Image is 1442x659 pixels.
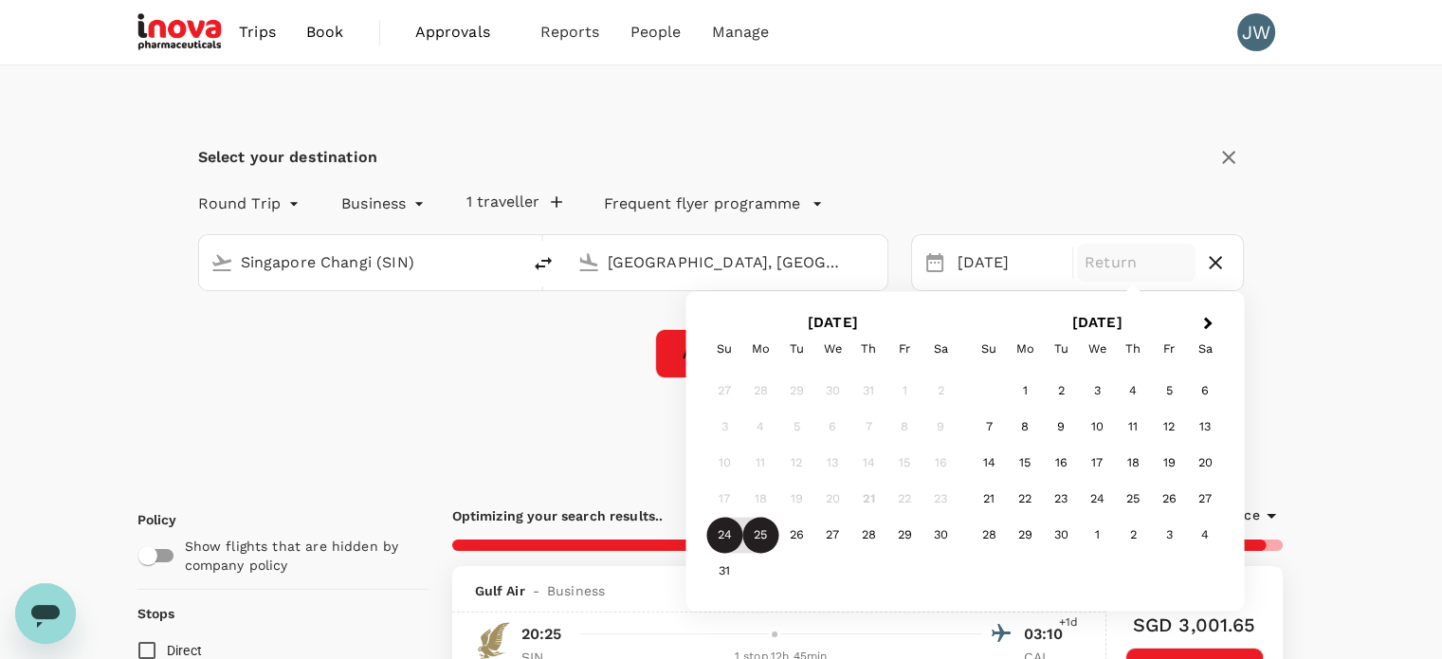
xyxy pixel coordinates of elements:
[886,410,922,446] div: Not available Friday, August 8th, 2025
[778,518,814,554] div: Choose Tuesday, August 26th, 2025
[922,482,958,518] div: Not available Saturday, August 23rd, 2025
[1079,518,1115,554] div: Choose Wednesday, October 1st, 2025
[886,374,922,410] div: Not available Friday, August 1st, 2025
[1187,446,1223,482] div: Choose Saturday, September 20th, 2025
[1187,331,1223,367] div: Saturday
[814,374,850,410] div: Not available Wednesday, July 30th, 2025
[198,144,377,171] div: Select your destination
[971,518,1007,554] div: Choose Sunday, September 28th, 2025
[239,21,276,44] span: Trips
[971,446,1007,482] div: Choose Sunday, September 14th, 2025
[971,482,1007,518] div: Choose Sunday, September 21st, 2025
[1187,518,1223,554] div: Choose Saturday, October 4th, 2025
[742,446,778,482] div: Not available Monday, August 11th, 2025
[706,554,742,590] div: Choose Sunday, August 31st, 2025
[971,331,1007,367] div: Sunday
[1007,410,1043,446] div: Choose Monday, September 8th, 2025
[742,518,778,554] div: Choose Monday, August 25th, 2025
[1151,446,1187,482] div: Choose Friday, September 19th, 2025
[1151,410,1187,446] div: Choose Friday, September 12th, 2025
[886,518,922,554] div: Choose Friday, August 29th, 2025
[1043,482,1079,518] div: Choose Tuesday, September 23rd, 2025
[198,189,304,219] div: Round Trip
[1237,13,1275,51] div: JW
[922,518,958,554] div: Choose Saturday, August 30th, 2025
[742,482,778,518] div: Not available Monday, August 18th, 2025
[778,331,814,367] div: Tuesday
[520,241,566,286] button: delete
[604,192,800,215] p: Frequent flyer programme
[341,189,429,219] div: Business
[706,446,742,482] div: Not available Sunday, August 10th, 2025
[608,247,848,277] input: Going to
[1079,482,1115,518] div: Choose Wednesday, September 24th, 2025
[850,446,886,482] div: Not available Thursday, August 14th, 2025
[1151,518,1187,554] div: Choose Friday, October 3rd, 2025
[706,410,742,446] div: Not available Sunday, August 3rd, 2025
[475,581,525,600] span: Gulf Air
[1007,446,1043,482] div: Choose Monday, September 15th, 2025
[1059,613,1078,632] span: +1d
[922,446,958,482] div: Not available Saturday, August 16th, 2025
[1115,331,1151,367] div: Thursday
[886,331,922,367] div: Friday
[742,374,778,410] div: Not available Monday, July 28th, 2025
[630,21,682,44] span: People
[1043,374,1079,410] div: Choose Tuesday, September 2nd, 2025
[15,583,76,644] iframe: Button to launch messaging window
[965,314,1230,331] h2: [DATE]
[1007,374,1043,410] div: Choose Monday, September 1st, 2025
[137,11,225,53] img: iNova Pharmaceuticals
[1115,374,1151,410] div: Choose Thursday, September 4th, 2025
[466,192,562,211] button: 1 traveller
[1024,623,1071,646] p: 03:10
[1079,374,1115,410] div: Choose Wednesday, September 3rd, 2025
[778,446,814,482] div: Not available Tuesday, August 12th, 2025
[540,21,600,44] span: Reports
[137,510,155,529] p: Policy
[1007,518,1043,554] div: Choose Monday, September 29th, 2025
[1085,251,1188,274] p: Return
[185,537,416,575] p: Show flights that are hidden by company policy
[814,482,850,518] div: Not available Wednesday, August 20th, 2025
[1043,331,1079,367] div: Tuesday
[167,643,203,658] span: Direct
[507,260,511,264] button: Open
[415,21,510,44] span: Approvals
[706,518,742,554] div: Choose Sunday, August 24th, 2025
[850,482,886,518] div: Not available Thursday, August 21st, 2025
[604,192,823,215] button: Frequent flyer programme
[778,482,814,518] div: Not available Tuesday, August 19th, 2025
[1079,410,1115,446] div: Choose Wednesday, September 10th, 2025
[1115,410,1151,446] div: Choose Thursday, September 11th, 2025
[241,247,481,277] input: Depart from
[1151,482,1187,518] div: Choose Friday, September 26th, 2025
[814,518,850,554] div: Choose Wednesday, August 27th, 2025
[452,506,867,525] p: Optimizing your search results..
[1007,331,1043,367] div: Monday
[137,606,175,621] strong: Stops
[922,374,958,410] div: Not available Saturday, August 2nd, 2025
[1151,331,1187,367] div: Friday
[1007,482,1043,518] div: Choose Monday, September 22nd, 2025
[850,410,886,446] div: Not available Thursday, August 7th, 2025
[950,245,1068,282] div: [DATE]
[886,446,922,482] div: Not available Friday, August 15th, 2025
[521,623,562,646] p: 20:25
[778,410,814,446] div: Not available Tuesday, August 5th, 2025
[1133,610,1256,640] h6: SGD 3,001.65
[1043,518,1079,554] div: Choose Tuesday, September 30th, 2025
[1115,518,1151,554] div: Choose Thursday, October 2nd, 2025
[778,374,814,410] div: Not available Tuesday, July 29th, 2025
[1187,410,1223,446] div: Choose Saturday, September 13th, 2025
[922,410,958,446] div: Not available Saturday, August 9th, 2025
[971,374,1223,554] div: Month September, 2025
[814,446,850,482] div: Not available Wednesday, August 13th, 2025
[655,329,787,378] button: Apply edit
[922,331,958,367] div: Saturday
[711,21,769,44] span: Manage
[850,331,886,367] div: Thursday
[742,331,778,367] div: Monday
[1079,446,1115,482] div: Choose Wednesday, September 17th, 2025
[525,581,547,600] span: -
